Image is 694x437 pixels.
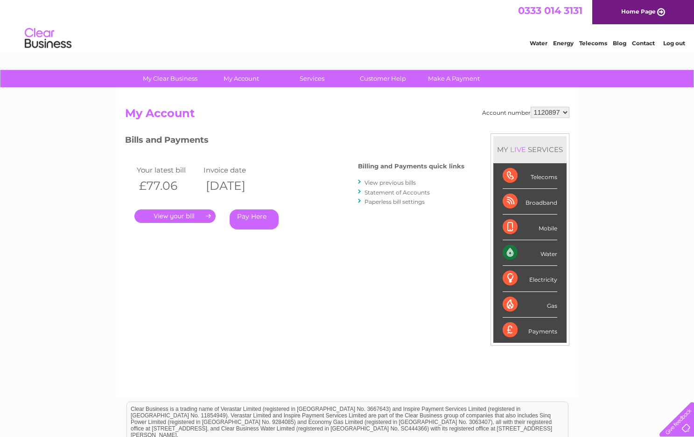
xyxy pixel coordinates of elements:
[134,164,202,176] td: Your latest bill
[503,215,557,240] div: Mobile
[365,198,425,205] a: Paperless bill settings
[134,176,202,195] th: £77.06
[203,70,280,87] a: My Account
[530,40,547,47] a: Water
[201,176,268,195] th: [DATE]
[503,318,557,343] div: Payments
[273,70,351,87] a: Services
[579,40,607,47] a: Telecoms
[508,145,528,154] div: LIVE
[365,189,430,196] a: Statement of Accounts
[24,24,72,53] img: logo.png
[201,164,268,176] td: Invoice date
[503,189,557,215] div: Broadband
[613,40,626,47] a: Blog
[134,209,216,223] a: .
[125,133,464,150] h3: Bills and Payments
[663,40,685,47] a: Log out
[503,240,557,266] div: Water
[132,70,209,87] a: My Clear Business
[482,107,569,118] div: Account number
[365,179,416,186] a: View previous bills
[632,40,655,47] a: Contact
[518,5,582,16] a: 0333 014 3131
[503,163,557,189] div: Telecoms
[125,107,569,125] h2: My Account
[127,5,568,45] div: Clear Business is a trading name of Verastar Limited (registered in [GEOGRAPHIC_DATA] No. 3667643...
[415,70,492,87] a: Make A Payment
[344,70,421,87] a: Customer Help
[553,40,574,47] a: Energy
[503,292,557,318] div: Gas
[230,209,279,229] a: Pay Here
[493,136,567,163] div: MY SERVICES
[503,266,557,291] div: Electricity
[358,163,464,170] h4: Billing and Payments quick links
